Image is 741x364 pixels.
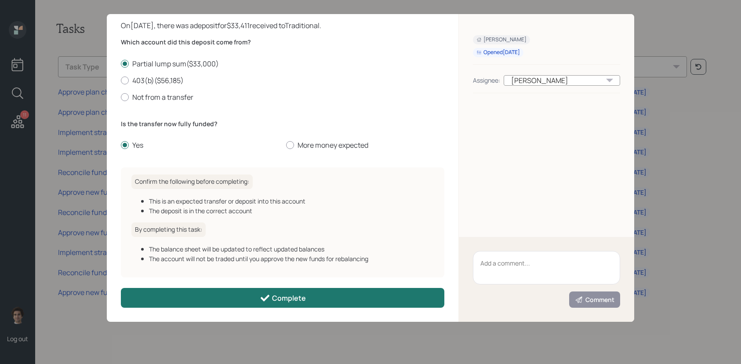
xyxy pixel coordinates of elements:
div: On [DATE] , there was a deposit for $33,411 received to Traditional . [121,20,444,31]
label: Which account did this deposit come from? [121,38,444,47]
div: The deposit is in the correct account [149,206,434,215]
label: Partial lump sum ( $33,000 ) [121,59,444,69]
label: Yes [121,140,279,150]
h6: Confirm the following before completing: [131,175,253,189]
div: The account will not be traded until you approve the new funds for rebalancing [149,254,434,263]
div: Comment [575,295,614,304]
div: The balance sheet will be updated to reflect updated balances [149,244,434,254]
div: [PERSON_NAME] [476,36,527,44]
div: Assignee: [473,76,500,85]
div: [PERSON_NAME] [504,75,620,86]
div: This is an expected transfer or deposit into this account [149,197,434,206]
div: Opened [DATE] [476,49,520,56]
button: Comment [569,291,620,308]
label: More money expected [286,140,444,150]
label: Is the transfer now fully funded? [121,120,444,128]
div: Complete [260,293,306,303]
button: Complete [121,288,444,308]
label: 403(b) ( $56,185 ) [121,76,444,85]
h6: By completing this task: [131,222,206,237]
label: Not from a transfer [121,92,444,102]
